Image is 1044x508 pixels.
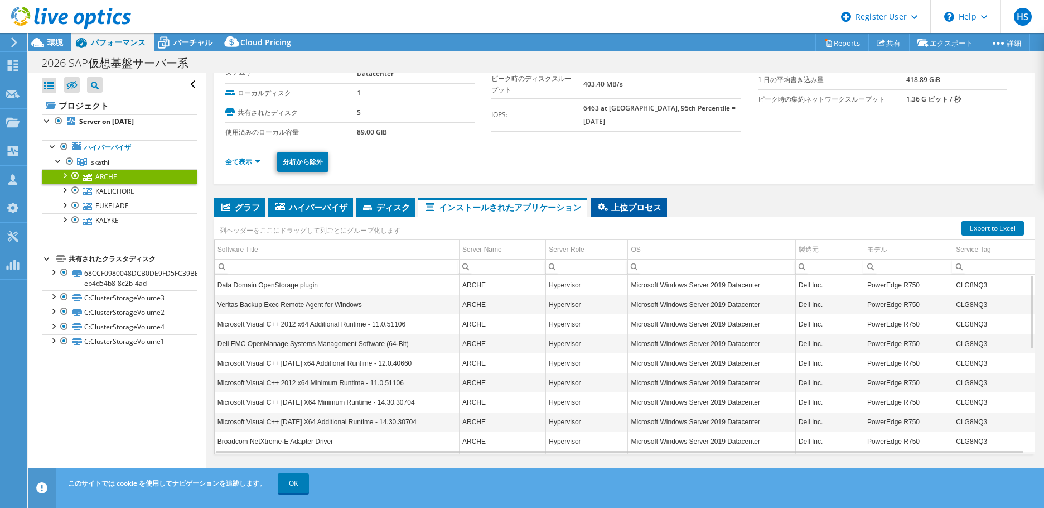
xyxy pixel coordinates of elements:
[953,432,1035,451] td: Column Service Tag, Value CLG8NQ3
[69,252,197,266] div: 共有されたクラスタディスク
[42,169,197,184] a: ARCHE
[546,392,628,412] td: Column Server Role, Value Hypervisor
[628,373,795,392] td: Column OS, Value Microsoft Windows Server 2019 Datacenter
[215,295,460,314] td: Column Software Title, Value Veritas Backup Exec Remote Agent for Windows
[628,432,795,451] td: Column OS, Value Microsoft Windows Server 2019 Datacenter
[953,392,1035,412] td: Column Service Tag, Value CLG8NQ3
[459,259,545,274] td: Column Server Name, Filter cell
[225,88,357,99] label: ローカルディスク
[225,157,260,166] a: 全て表示
[215,373,460,392] td: Column Software Title, Value Microsoft Visual C++ 2012 x64 Minimum Runtime - 11.0.51106
[215,432,460,451] td: Column Software Title, Value Broadcom NetXtreme-E Adapter Driver
[91,37,146,47] span: パフォーマンス
[459,240,545,260] td: Server Name Column
[357,88,361,98] b: 1
[42,290,197,305] a: C:ClusterStorageVolume3
[217,223,403,238] div: 列ヘッダーをここにドラッグして列ごとにグループ化します
[953,373,1035,392] td: Column Service Tag, Value CLG8NQ3
[628,314,795,334] td: Column OS, Value Microsoft Windows Server 2019 Datacenter
[79,117,134,126] b: Server on [DATE]
[864,314,953,334] td: Column モデル, Value PowerEdge R750
[864,353,953,373] td: Column モデル, Value PowerEdge R750
[795,295,864,314] td: Column 製造元, Value Dell Inc.
[864,275,953,295] td: Column モデル, Value PowerEdge R750
[47,37,63,47] span: 環境
[459,412,545,432] td: Column Server Name, Value ARCHE
[459,314,545,334] td: Column Server Name, Value ARCHE
[546,373,628,392] td: Column Server Role, Value Hypervisor
[546,240,628,260] td: Server Role Column
[906,75,940,84] b: 418.89 GiB
[220,202,260,213] span: グラフ
[961,221,1024,236] a: Export to Excel
[459,373,545,392] td: Column Server Name, Value ARCHE
[867,243,887,256] div: モデル
[217,243,258,256] div: Software Title
[953,275,1035,295] td: Column Service Tag, Value CLG8NQ3
[546,259,628,274] td: Column Server Role, Filter cell
[42,155,197,169] a: skathi
[42,213,197,228] a: KALYKE
[459,432,545,451] td: Column Server Name, Value ARCHE
[491,109,583,121] label: IOPS:
[628,259,795,274] td: Column OS, Filter cell
[277,152,328,172] a: 分析から除外
[546,275,628,295] td: Column Server Role, Value Hypervisor
[278,473,309,493] a: OK
[462,243,502,256] div: Server Name
[864,334,953,353] td: Column モデル, Value PowerEdge R750
[459,392,545,412] td: Column Server Name, Value ARCHE
[357,127,387,137] b: 89.00 GiB
[628,412,795,432] td: Column OS, Value Microsoft Windows Server 2019 Datacenter
[1014,8,1032,26] span: HS
[795,259,864,274] td: Column 製造元, Filter cell
[215,353,460,373] td: Column Software Title, Value Microsoft Visual C++ 2013 x64 Additional Runtime - 12.0.40660
[459,275,545,295] td: Column Server Name, Value ARCHE
[357,55,457,78] b: Microsoft Windows Server 2019 Datacenter
[546,295,628,314] td: Column Server Role, Value Hypervisor
[42,184,197,198] a: KALLICHORE
[546,412,628,432] td: Column Server Role, Value Hypervisor
[42,114,197,129] a: Server on [DATE]
[42,266,197,290] a: 68CCF0980048DCB0DE9FD5FC39BE464F-eb4d54b8-8c2b-4ad
[215,334,460,353] td: Column Software Title, Value Dell EMC OpenManage Systems Management Software (64-Bit)
[795,275,864,295] td: Column 製造元, Value Dell Inc.
[357,108,361,117] b: 5
[953,334,1035,353] td: Column Service Tag, Value CLG8NQ3
[628,353,795,373] td: Column OS, Value Microsoft Windows Server 2019 Datacenter
[795,314,864,334] td: Column 製造元, Value Dell Inc.
[91,157,109,167] span: skathi
[758,94,907,105] label: ピーク時の集約ネットワークスループット
[459,353,545,373] td: Column Server Name, Value ARCHE
[795,432,864,451] td: Column 製造元, Value Dell Inc.
[546,314,628,334] td: Column Server Role, Value Hypervisor
[274,202,347,213] span: ハイパーバイザ
[42,199,197,213] a: EUKELADE
[953,259,1035,274] td: Column Service Tag, Filter cell
[909,34,982,51] a: エクスポート
[864,392,953,412] td: Column モデル, Value PowerEdge R750
[815,34,869,51] a: Reports
[42,334,197,349] a: C:ClusterStorageVolume1
[956,243,990,256] div: Service Tag
[868,34,910,51] a: 共有
[68,478,266,488] span: このサイトでは cookie を使用してナビゲーションを追跡します。
[42,140,197,155] a: ハイパーバイザ
[628,240,795,260] td: OS Column
[225,107,357,118] label: 共有されたディスク
[982,34,1030,51] a: 詳細
[953,240,1035,260] td: Service Tag Column
[42,97,197,114] a: プロジェクト
[864,295,953,314] td: Column モデル, Value PowerEdge R750
[795,392,864,412] td: Column 製造元, Value Dell Inc.
[944,12,954,22] svg: \n
[361,202,410,213] span: ディスク
[758,74,907,85] label: 1 日の平均書き込み量
[583,103,736,126] b: 6463 at [GEOGRAPHIC_DATA], 95th Percentile = [DATE]
[795,334,864,353] td: Column 製造元, Value Dell Inc.
[795,373,864,392] td: Column 製造元, Value Dell Inc.
[628,392,795,412] td: Column OS, Value Microsoft Windows Server 2019 Datacenter
[799,243,819,256] div: 製造元
[953,353,1035,373] td: Column Service Tag, Value CLG8NQ3
[864,432,953,451] td: Column モデル, Value PowerEdge R750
